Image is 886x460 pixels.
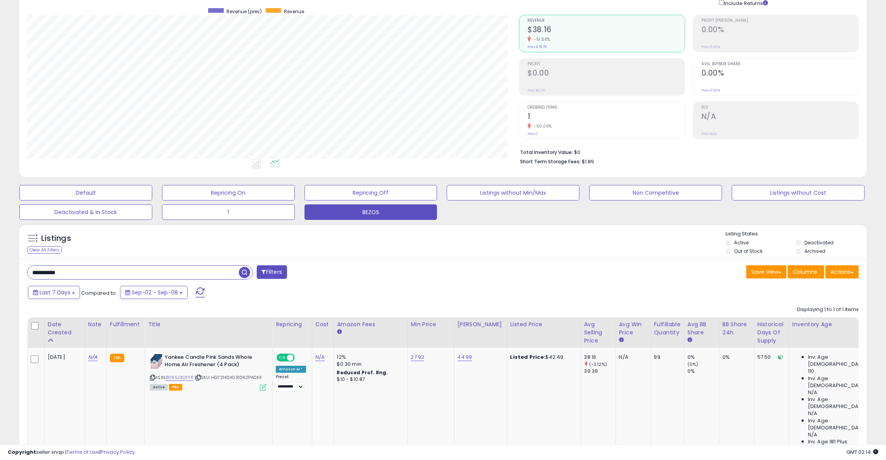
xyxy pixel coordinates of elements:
small: Prev: N/A [701,131,717,136]
div: 99 [654,354,678,361]
span: OFF [294,355,306,361]
small: FBA [110,354,124,362]
span: Inv. Age [DEMOGRAPHIC_DATA]: [808,396,879,410]
div: 0% [688,368,719,375]
button: Listings without Min/Max [447,185,580,201]
button: Columns [788,265,824,278]
div: 0% [722,354,748,361]
div: Fulfillment [110,320,141,329]
span: All listings currently available for purchase on Amazon [150,384,168,391]
div: 57.50 [757,354,783,361]
span: Columns [793,268,817,276]
div: 12% [337,354,402,361]
div: 38.16 [584,354,616,361]
h2: 0.00% [701,69,858,79]
span: Profit [PERSON_NAME] [701,19,858,23]
span: Last 7 Days [40,289,70,296]
a: 44.99 [458,353,472,361]
span: N/A [808,431,817,438]
small: (-3.12%) [589,361,607,367]
div: Listed Price [510,320,578,329]
div: $10 - $10.87 [337,376,402,383]
div: Avg Selling Price [584,320,613,345]
div: Preset: [276,374,306,391]
label: Deactivated [804,239,834,246]
div: Title [148,320,269,329]
button: Listings without Cost [732,185,865,201]
b: Total Inventory Value: [520,149,573,156]
div: 0% [688,354,719,361]
div: [DATE] [48,354,79,361]
button: Repricing On [162,185,295,201]
div: Date Created [48,320,82,337]
h2: 1 [527,112,684,123]
div: Min Price [411,320,451,329]
a: Privacy Policy [101,448,135,456]
div: Displaying 1 to 1 of 1 items [797,306,859,313]
span: Inv. Age 181 Plus: [808,438,849,445]
small: Avg Win Price. [619,337,624,344]
small: Prev: 0.00% [701,88,720,93]
span: Avg. Buybox Share [701,62,858,66]
h2: $38.16 [527,25,684,36]
div: BB Share 24h. [722,320,751,337]
div: N/A [619,354,645,361]
li: $0 [520,147,853,156]
button: BEZOS [305,204,437,220]
small: Prev: 0.00% [701,45,720,49]
span: Revenue (prev) [226,8,262,15]
small: -51.56% [531,36,550,42]
button: Filters [257,265,287,279]
div: Note [88,320,103,329]
div: Fulfillable Quantity [654,320,681,337]
button: Save View [746,265,787,278]
img: 51-Icck4HbL._SL40_.jpg [150,354,163,369]
span: Compared to: [81,289,117,297]
button: Sep-02 - Sep-08 [120,286,188,299]
a: N/A [315,353,325,361]
small: (0%) [688,361,698,367]
a: 27.92 [411,353,425,361]
div: $42.49 [510,354,575,361]
div: [PERSON_NAME] [458,320,504,329]
div: Amazon AI * [276,366,306,373]
a: N/A [88,353,97,361]
small: Amazon Fees. [337,329,342,335]
div: Amazon Fees [337,320,404,329]
small: -50.00% [531,123,552,129]
div: Repricing [276,320,309,329]
h5: Listings [41,233,71,244]
small: Prev: 2 [527,131,538,136]
button: Last 7 Days [28,286,80,299]
button: Deactivated & In Stock [19,204,152,220]
small: Prev: $78.78 [527,45,547,49]
span: Revenue [527,19,684,23]
span: FBA [169,384,182,391]
button: Actions [825,265,859,278]
span: Inv. Age [DEMOGRAPHIC_DATA]: [808,375,879,389]
strong: Copyright [8,448,36,456]
span: 2025-09-16 02:14 GMT [846,448,878,456]
div: Cost [315,320,331,329]
div: Avg BB Share [688,320,716,337]
div: Historical Days Of Supply [757,320,786,345]
div: $0.30 min [337,361,402,368]
button: Non Competitive [589,185,722,201]
small: Avg BB Share. [688,337,692,344]
button: Default [19,185,152,201]
div: Inventory Age [792,320,882,329]
span: Inv. Age [DEMOGRAPHIC_DATA]: [808,354,879,368]
div: ASIN: [150,354,266,390]
span: Inv. Age [DEMOGRAPHIC_DATA]-180: [808,417,879,431]
div: Clear All Filters [27,246,62,254]
span: $1.89 [582,158,594,165]
span: Sep-02 - Sep-08 [132,289,178,296]
a: B09SJ3CKYR [166,374,193,381]
label: Archived [804,248,825,254]
h2: $0.00 [527,69,684,79]
div: Avg Win Price [619,320,648,337]
span: Profit [527,62,684,66]
a: Terms of Use [66,448,99,456]
b: Listed Price: [510,353,546,361]
span: | SKU: HG721404031062PACK4 [195,374,261,380]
